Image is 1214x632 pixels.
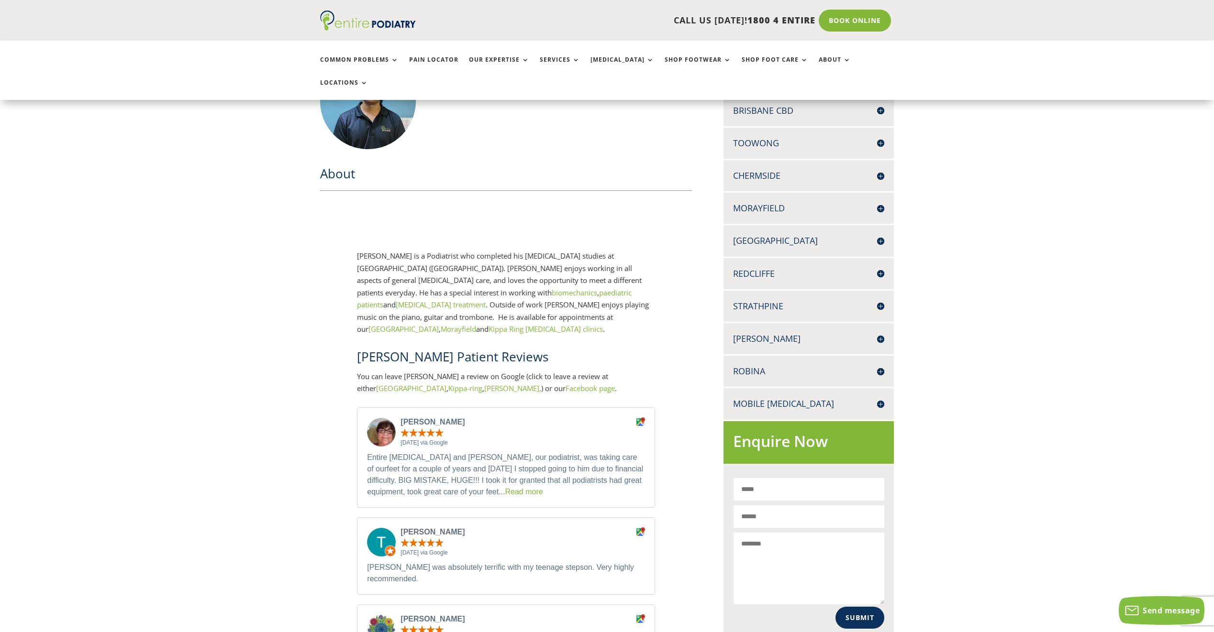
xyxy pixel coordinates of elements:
[441,324,476,334] a: Morayfield
[733,170,884,182] h4: Chermside
[448,383,482,393] a: Kippa-ring
[401,549,645,557] span: [DATE] via Google
[665,56,731,77] a: Shop Footwear
[1119,596,1204,625] button: Send message
[742,56,808,77] a: Shop Foot Care
[401,417,630,427] h3: [PERSON_NAME]
[733,365,884,377] h4: Robina
[320,23,416,33] a: Entire Podiatry
[733,398,884,410] h4: Mobile [MEDICAL_DATA]
[484,383,541,393] a: [PERSON_NAME],
[320,11,416,31] img: logo (1)
[320,56,399,77] a: Common Problems
[396,300,486,309] a: [MEDICAL_DATA] treatment
[540,56,580,77] a: Services
[733,300,884,312] h4: Strathpine
[1143,605,1200,616] span: Send message
[401,527,630,537] h3: [PERSON_NAME]
[453,14,815,27] p: CALL US [DATE]!
[819,10,891,32] a: Book Online
[401,614,630,624] h3: [PERSON_NAME]
[552,288,597,297] a: biomechanics
[409,56,458,77] a: Pain Locator
[401,538,444,547] span: Rated 5
[367,452,645,498] p: Entire [MEDICAL_DATA] and [PERSON_NAME], our podiatrist, was taking care of ourfeet for a couple ...
[733,235,884,247] h4: [GEOGRAPHIC_DATA]
[357,250,655,336] p: [PERSON_NAME] is a Podiatrist who completed his [MEDICAL_DATA] studies at [GEOGRAPHIC_DATA] ([GEO...
[733,431,884,457] h2: Enquire Now
[835,607,884,629] button: Submit
[489,324,603,334] a: Kippa Ring [MEDICAL_DATA] clinics
[367,562,645,585] p: [PERSON_NAME] was absolutely terrific with my teenage stepson. Very highly recommended.
[566,383,615,393] a: Facebook page
[733,268,884,280] h4: Redcliffe
[733,333,884,345] h4: [PERSON_NAME]
[401,439,645,447] span: [DATE] via Google
[469,56,529,77] a: Our Expertise
[747,14,815,26] span: 1800 4 ENTIRE
[733,202,884,214] h4: Morayfield
[368,324,439,334] a: [GEOGRAPHIC_DATA]
[819,56,851,77] a: About
[357,348,655,370] h2: [PERSON_NAME] Patient Reviews
[376,383,446,393] a: [GEOGRAPHIC_DATA]
[590,56,654,77] a: [MEDICAL_DATA]
[733,137,884,149] h4: Toowong
[401,428,444,437] span: Rated 5
[320,165,692,187] h2: About
[320,79,368,100] a: Locations
[320,54,416,149] img: Nathan Tomlins Podiatrist at Entire Podiatry
[733,105,884,117] h4: Brisbane CBD
[505,488,543,496] a: Read more
[357,370,655,395] p: You can leave [PERSON_NAME] a review on Google (click to leave a review at either , , ) or our .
